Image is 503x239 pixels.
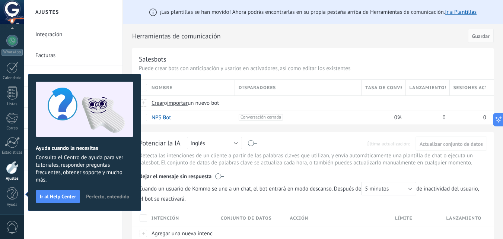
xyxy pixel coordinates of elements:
p: Puede crear bots con anticipación y usarlos en activadores, así como editar los existentes [139,65,487,72]
div: Listas [1,102,23,107]
div: Ayuda [1,202,23,207]
span: Sesiones activas [453,84,486,91]
div: Salesbots [139,55,166,63]
div: Correo [1,126,23,131]
span: Conjunto de datos [221,215,272,222]
h2: Ayuda cuando la necesitas [36,145,133,152]
button: Inglés [187,137,242,149]
div: Dejar el mensaje sin respuesta [139,168,487,182]
button: Ir al Help Center [36,190,80,203]
span: Disparadores [239,84,276,91]
span: Intención [152,215,179,222]
span: Ir al Help Center [40,194,76,199]
div: 0 [406,110,446,125]
span: un nuevo bot [188,100,219,107]
li: Fuentes de conocimiento de IA [24,191,122,212]
span: Consulta el Centro de ayuda para ver tutoriales, responder preguntas frecuentes, obtener soporte ... [36,154,133,184]
a: NPS Bot [152,114,171,121]
span: Límite [395,215,413,222]
span: Tasa de conversión [365,84,401,91]
div: Ajustes [1,176,23,181]
a: Integración [35,24,115,45]
span: importar [167,100,188,107]
a: Ajustes Generales [35,66,115,87]
button: Guardar [468,29,494,43]
span: Nombre [152,84,172,91]
span: Conversación cerrada [239,114,283,121]
span: Acción [290,215,309,222]
span: Inglés [191,140,205,147]
h2: Herramientas de comunicación [132,29,465,44]
a: Facturas [35,45,115,66]
button: 5 minutos [361,182,416,195]
span: Lanzamiento [446,215,481,222]
span: 0% [394,114,402,121]
span: Cuando un usuario de Kommo se une a un chat, el bot entrará en modo descanso. Después de [139,182,416,195]
span: 5 minutos [365,185,389,192]
div: Calendario [1,76,23,81]
span: Guardar [472,34,490,39]
div: Potenciar la IA [139,139,181,148]
a: Ir a Plantillas [445,9,477,16]
span: de inactividad del usuario, el bot se reactivará. [139,182,487,202]
div: Estadísticas [1,150,23,155]
span: Crear [152,100,164,107]
li: Facturas [24,45,122,66]
span: ¡Las plantillas se han movido! Ahora podrás encontrarlas en su propia pestaña arriba de Herramien... [160,9,477,16]
span: o [164,100,167,107]
li: Integración [24,24,122,45]
li: Ajustes Generales [24,66,122,87]
div: WhatsApp [1,49,23,56]
span: Lanzamientos totales [410,84,446,91]
div: 0% [362,110,402,125]
span: Perfecto, entendido [86,194,129,199]
span: 0 [443,114,446,121]
div: 0 [450,110,486,125]
span: 0 [483,114,486,121]
p: Detecta las intenciones de un cliente a partir de las palabras claves que utilizan, y envía autom... [139,152,487,166]
button: Perfecto, entendido [83,191,133,202]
